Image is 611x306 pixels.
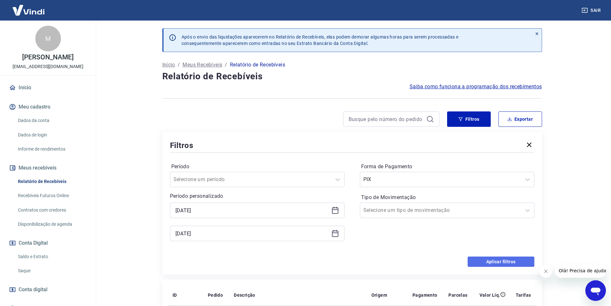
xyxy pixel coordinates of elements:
[349,114,424,124] input: Busque pelo número do pedido
[15,189,88,202] a: Recebíveis Futuros Online
[479,292,500,298] p: Valor Líq.
[361,194,533,201] label: Tipo de Movimentação
[447,111,491,127] button: Filtros
[516,292,531,298] p: Tarifas
[15,143,88,156] a: Informe de rendimentos
[448,292,467,298] p: Parcelas
[15,204,88,217] a: Contratos com credores
[8,161,88,175] button: Meus recebíveis
[15,250,88,263] a: Saldo e Extrato
[35,26,61,51] div: M
[412,292,437,298] p: Pagamento
[13,63,83,70] p: [EMAIL_ADDRESS][DOMAIN_NAME]
[371,292,387,298] p: Origem
[22,54,73,61] p: [PERSON_NAME]
[539,265,552,278] iframe: Fechar mensagem
[361,163,533,170] label: Forma de Pagamento
[162,70,542,83] h4: Relatório de Recebíveis
[585,280,606,301] iframe: Botão para abrir a janela de mensagens
[225,61,227,69] p: /
[498,111,542,127] button: Exportar
[15,175,88,188] a: Relatório de Recebíveis
[15,264,88,277] a: Saque
[4,4,54,10] span: Olá! Precisa de ajuda?
[555,264,606,278] iframe: Mensagem da empresa
[8,100,88,114] button: Meu cadastro
[170,192,344,200] p: Período personalizado
[170,140,194,151] h5: Filtros
[230,61,285,69] p: Relatório de Recebíveis
[175,229,329,238] input: Data final
[234,292,255,298] p: Descrição
[8,0,49,20] img: Vindi
[8,81,88,95] a: Início
[208,292,223,298] p: Pedido
[182,34,459,47] p: Após o envio das liquidações aparecerem no Relatório de Recebíveis, elas podem demorar algumas ho...
[162,61,175,69] a: Início
[182,61,222,69] a: Meus Recebíveis
[8,283,88,297] a: Conta digital
[8,236,88,250] button: Conta Digital
[15,218,88,231] a: Disponibilização de agenda
[410,83,542,91] a: Saiba como funciona a programação dos recebimentos
[173,292,177,298] p: ID
[15,128,88,142] a: Dados de login
[15,114,88,127] a: Dados da conta
[171,163,343,170] label: Período
[175,205,329,215] input: Data inicial
[468,257,534,267] button: Aplicar filtros
[580,4,603,16] button: Sair
[19,285,47,294] span: Conta digital
[178,61,180,69] p: /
